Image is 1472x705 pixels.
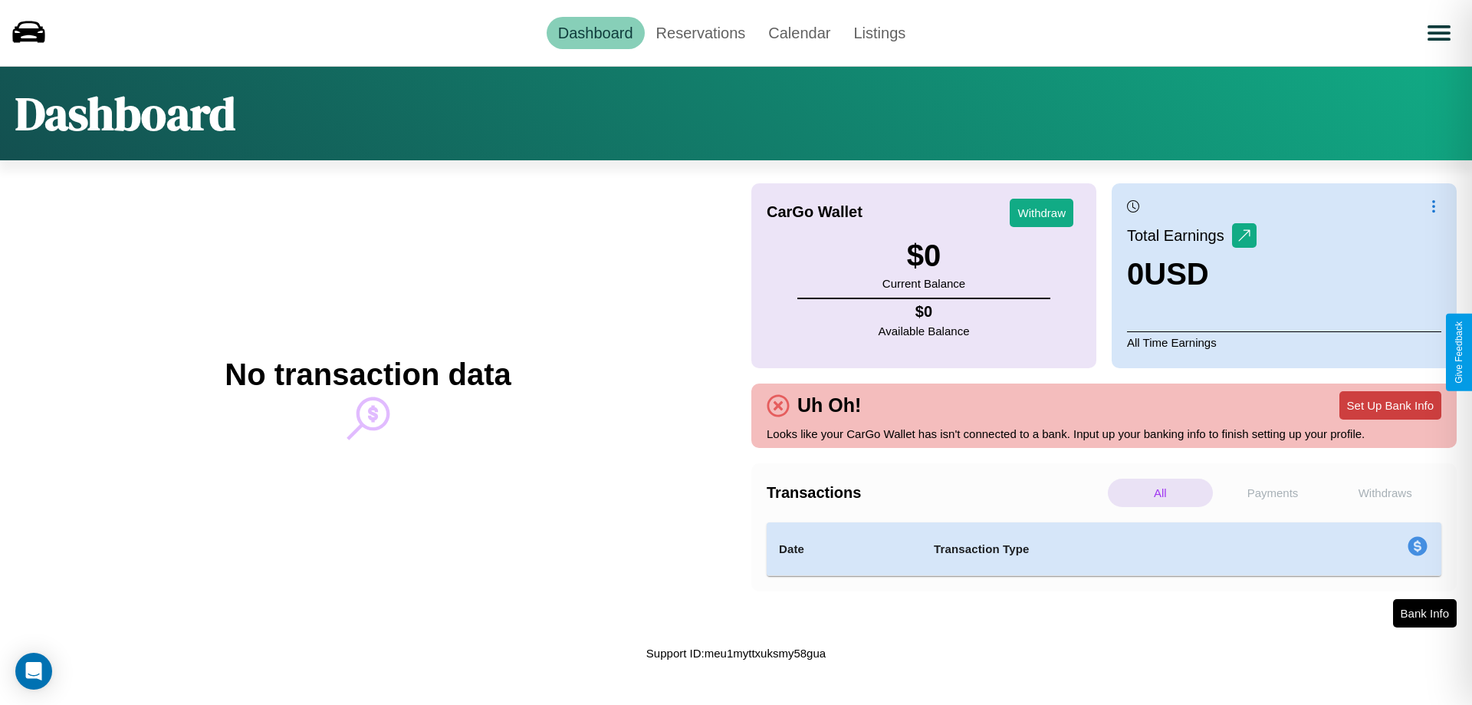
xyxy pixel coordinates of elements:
[1454,321,1464,384] div: Give Feedback
[790,394,869,417] h4: Uh Oh!
[882,239,965,273] h3: $ 0
[779,540,909,558] h4: Date
[934,540,1282,558] h4: Transaction Type
[1393,599,1457,628] button: Bank Info
[547,17,645,49] a: Dashboard
[225,357,511,392] h2: No transaction data
[879,321,970,341] p: Available Balance
[767,423,1441,444] p: Looks like your CarGo Wallet has isn't connected to a bank. Input up your banking info to finish ...
[646,643,826,664] p: Support ID: meu1myttxuksmy58gua
[1127,222,1232,249] p: Total Earnings
[1339,391,1441,420] button: Set Up Bank Info
[767,522,1441,576] table: simple table
[1010,199,1073,227] button: Withdraw
[15,653,52,690] div: Open Intercom Messenger
[767,484,1104,502] h4: Transactions
[757,17,842,49] a: Calendar
[882,273,965,294] p: Current Balance
[1127,257,1257,292] h3: 0 USD
[842,17,917,49] a: Listings
[645,17,757,49] a: Reservations
[15,82,235,145] h1: Dashboard
[879,303,970,321] h4: $ 0
[1221,479,1326,507] p: Payments
[1127,331,1441,353] p: All Time Earnings
[767,203,863,221] h4: CarGo Wallet
[1418,12,1460,54] button: Open menu
[1108,479,1213,507] p: All
[1332,479,1437,507] p: Withdraws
